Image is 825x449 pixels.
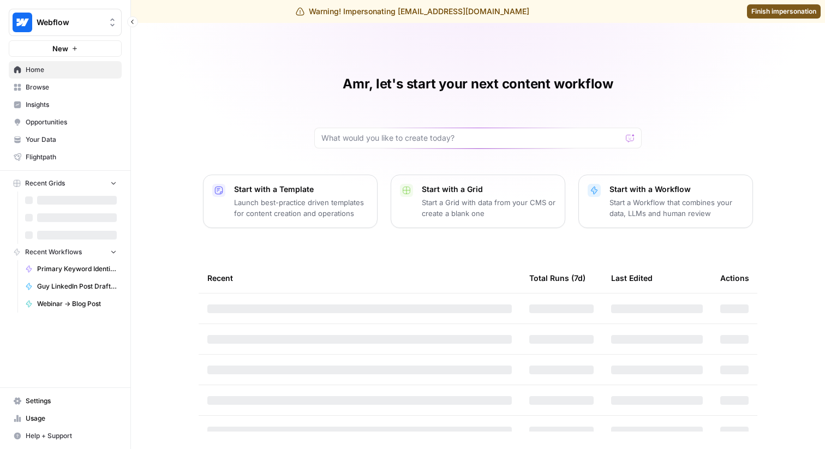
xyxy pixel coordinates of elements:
span: Primary Keyword Identifier (SemRUSH) [37,264,117,274]
div: Actions [720,263,749,293]
a: Primary Keyword Identifier (SemRUSH) [20,260,122,278]
span: Your Data [26,135,117,145]
a: Settings [9,392,122,410]
h1: Amr, let's start your next content workflow [343,75,613,93]
button: Start with a GridStart a Grid with data from your CMS or create a blank one [391,175,565,228]
input: What would you like to create today? [321,133,621,143]
button: Workspace: Webflow [9,9,122,36]
a: Home [9,61,122,79]
div: Warning! Impersonating [EMAIL_ADDRESS][DOMAIN_NAME] [296,6,529,17]
p: Start a Grid with data from your CMS or create a blank one [422,197,556,219]
a: Opportunities [9,113,122,131]
p: Start with a Workflow [609,184,744,195]
button: Start with a TemplateLaunch best-practice driven templates for content creation and operations [203,175,378,228]
span: Finish impersonation [751,7,816,16]
button: New [9,40,122,57]
button: Help + Support [9,427,122,445]
a: Guy LinkedIn Post Draft Creator [20,278,122,295]
span: Webflow [37,17,103,28]
span: New [52,43,68,54]
span: Browse [26,82,117,92]
a: Your Data [9,131,122,148]
span: Webinar -> Blog Post [37,299,117,309]
span: Settings [26,396,117,406]
a: Flightpath [9,148,122,166]
div: Total Runs (7d) [529,263,585,293]
p: Start with a Template [234,184,368,195]
span: Opportunities [26,117,117,127]
span: Recent Workflows [25,247,82,257]
button: Start with a WorkflowStart a Workflow that combines your data, LLMs and human review [578,175,753,228]
button: Recent Workflows [9,244,122,260]
a: Webinar -> Blog Post [20,295,122,313]
span: Insights [26,100,117,110]
p: Start a Workflow that combines your data, LLMs and human review [609,197,744,219]
span: Recent Grids [25,178,65,188]
a: Insights [9,96,122,113]
div: Last Edited [611,263,653,293]
span: Usage [26,414,117,423]
span: Guy LinkedIn Post Draft Creator [37,282,117,291]
p: Launch best-practice driven templates for content creation and operations [234,197,368,219]
p: Start with a Grid [422,184,556,195]
img: Webflow Logo [13,13,32,32]
a: Usage [9,410,122,427]
div: Recent [207,263,512,293]
span: Flightpath [26,152,117,162]
a: Browse [9,79,122,96]
span: Help + Support [26,431,117,441]
span: Home [26,65,117,75]
a: Finish impersonation [747,4,821,19]
button: Recent Grids [9,175,122,191]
